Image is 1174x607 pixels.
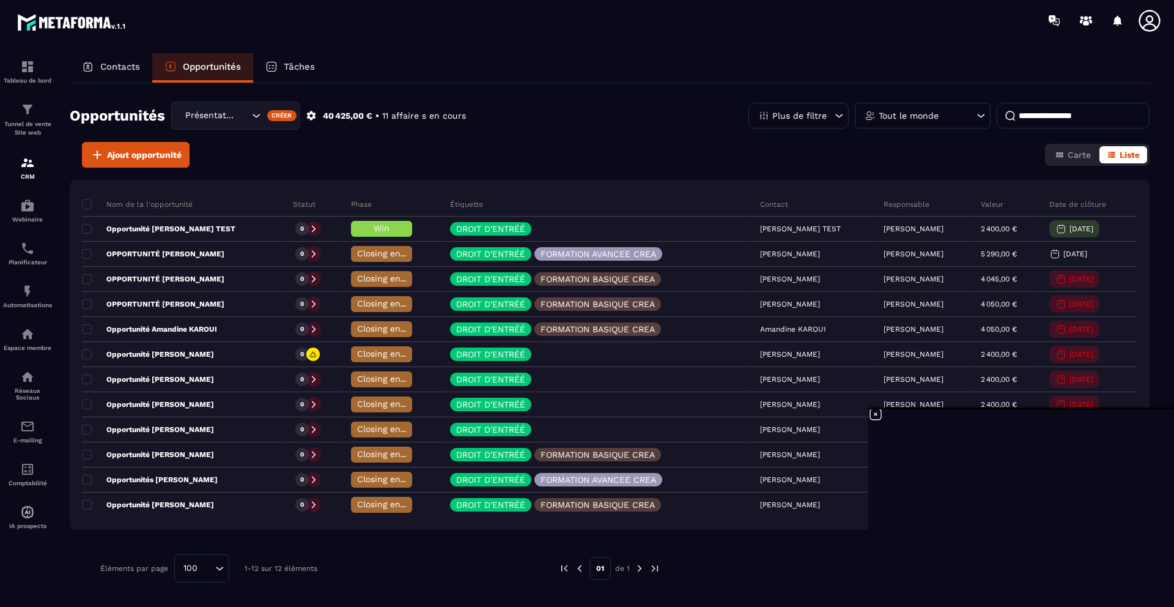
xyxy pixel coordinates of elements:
img: social-network [20,370,35,384]
img: prev [574,563,585,574]
img: formation [20,102,35,117]
p: Phase [351,199,372,209]
div: Search for option [171,102,300,130]
p: FORMATION BASIQUE CREA [541,325,655,333]
p: FORMATION BASIQUE CREA [541,450,655,459]
span: Closing en cours [357,299,427,308]
p: [DATE] [1069,375,1093,384]
p: DROIT D'ENTRÉÉ [456,475,525,484]
img: next [634,563,645,574]
p: 2 400,00 € [981,375,1017,384]
p: 0 [300,225,304,233]
p: Opportunités [PERSON_NAME] [82,475,218,485]
p: 0 [300,275,304,283]
p: DROIT D'ENTRÉÉ [456,275,525,283]
p: Tunnel de vente Site web [3,120,52,137]
p: 0 [300,325,304,333]
img: email [20,419,35,434]
p: DROIT D'ENTRÉÉ [456,300,525,308]
p: 0 [300,300,304,308]
img: automations [20,505,35,519]
p: Contact [760,199,788,209]
p: [PERSON_NAME] [884,275,943,283]
span: Closing en cours [357,474,427,484]
p: [DATE] [1069,350,1093,359]
p: 0 [300,400,304,409]
p: Tableau de bord [3,77,52,84]
p: DROIT D'ENTRÉÉ [456,225,525,233]
span: Carte [1068,150,1091,160]
p: 0 [300,450,304,459]
p: 40 425,00 € [323,110,372,122]
p: • [375,110,379,122]
p: Statut [293,199,316,209]
p: 0 [300,250,304,258]
p: Responsable [884,199,929,209]
p: DROIT D'ENTRÉÉ [456,350,525,359]
span: Closing en cours [357,248,427,258]
img: logo [17,11,127,33]
p: OPPORTUNITÉ [PERSON_NAME] [82,274,224,284]
p: Plus de filtre [772,111,827,120]
p: [PERSON_NAME] [884,375,943,384]
p: Nom de la l'opportunité [82,199,193,209]
p: Comptabilité [3,480,52,486]
a: Opportunités [152,53,253,83]
p: Opportunité [PERSON_NAME] [82,500,214,510]
a: formationformationTableau de bord [3,50,52,93]
a: automationsautomationsAutomatisations [3,275,52,318]
p: Valeur [981,199,1003,209]
p: de 1 [615,564,630,573]
button: Carte [1047,146,1098,163]
span: Ajout opportunité [107,149,182,161]
p: Opportunité Amandine KAROUI [82,324,217,334]
img: automations [20,198,35,213]
span: Win [374,223,389,233]
span: Closing en cours [357,449,427,459]
p: Opportunité [PERSON_NAME] [82,450,214,460]
span: Closing en cours [357,374,427,384]
p: 0 [300,475,304,484]
img: formation [20,59,35,74]
p: [PERSON_NAME] [884,350,943,359]
p: [DATE] [1069,325,1093,333]
a: automationsautomationsEspace membre [3,318,52,360]
p: DROIT D'ENTRÉÉ [456,325,525,333]
p: Réseaux Sociaux [3,387,52,401]
p: IA prospects [3,523,52,529]
p: [PERSON_NAME] [884,400,943,409]
p: OPPORTUNITÉ [PERSON_NAME] [82,299,224,309]
p: CRM [3,173,52,180]
div: Search for option [174,554,229,583]
p: 0 [300,425,304,434]
p: FORMATION BASIQUE CREA [541,275,655,283]
p: DROIT D'ENTRÉÉ [456,450,525,459]
img: scheduler [20,241,35,256]
a: emailemailE-mailing [3,410,52,453]
p: E-mailing [3,437,52,444]
img: accountant [20,462,35,477]
span: Closing en cours [357,424,427,434]
p: 0 [300,501,304,509]
p: Tâches [284,61,315,72]
p: 1-12 sur 12 éléments [245,564,317,573]
button: Liste [1099,146,1147,163]
a: Contacts [70,53,152,83]
p: FORMATION AVANCEE CREA [541,250,656,258]
p: 4 045,00 € [981,275,1017,283]
p: DROIT D'ENTRÉÉ [456,375,525,384]
p: Opportunité [PERSON_NAME] TEST [82,224,235,234]
a: accountantaccountantComptabilité [3,453,52,496]
p: [PERSON_NAME] [884,225,943,233]
img: next [649,563,660,574]
p: FORMATION AVANCEE CREA [541,475,656,484]
span: Closing en cours [357,274,427,283]
a: formationformationTunnel de vente Site web [3,93,52,146]
p: 0 [300,375,304,384]
a: automationsautomationsWebinaire [3,189,52,232]
p: 2 400,00 € [981,225,1017,233]
p: DROIT D'ENTRÉÉ [456,250,525,258]
p: [PERSON_NAME] [884,325,943,333]
p: DROIT D'ENTRÉÉ [456,425,525,434]
p: FORMATION BASIQUE CREA [541,300,655,308]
